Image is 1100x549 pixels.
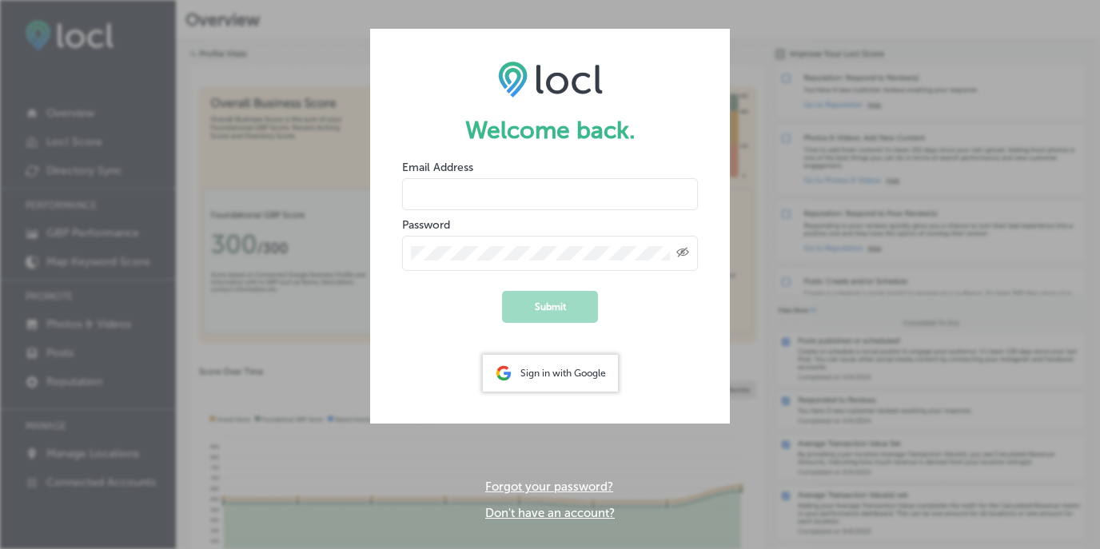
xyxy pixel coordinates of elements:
div: Sign in with Google [483,355,618,392]
label: Password [402,218,450,232]
h1: Welcome back. [402,116,698,145]
a: Forgot your password? [485,479,613,494]
span: Toggle password visibility [676,246,689,261]
img: LOCL logo [498,61,603,97]
a: Don't have an account? [485,506,615,520]
button: Submit [502,291,598,323]
label: Email Address [402,161,473,174]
